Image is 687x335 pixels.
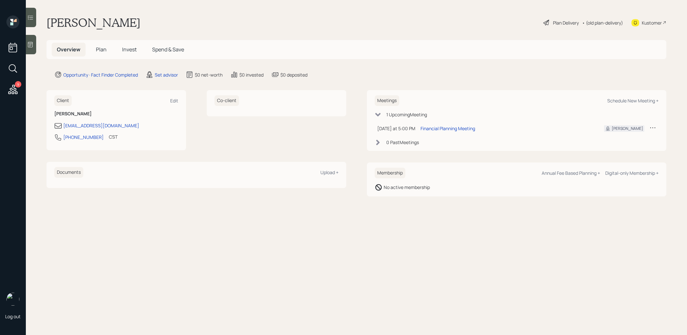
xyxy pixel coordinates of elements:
div: • (old plan-delivery) [582,19,623,26]
h6: Client [54,95,72,106]
div: CST [109,133,118,140]
span: Plan [96,46,107,53]
div: Annual Fee Based Planning + [542,170,600,176]
div: Plan Delivery [553,19,579,26]
img: treva-nostdahl-headshot.png [6,293,19,306]
h1: [PERSON_NAME] [47,16,141,30]
div: Kustomer [642,19,662,26]
div: $0 deposited [280,71,307,78]
h6: Meetings [375,95,399,106]
div: $0 invested [239,71,264,78]
div: Edit [170,98,178,104]
div: 0 Past Meeting s [386,139,419,146]
h6: [PERSON_NAME] [54,111,178,117]
div: Schedule New Meeting + [607,98,659,104]
div: Upload + [320,169,338,175]
div: No active membership [384,184,430,191]
div: Opportunity · Fact Finder Completed [63,71,138,78]
div: [EMAIL_ADDRESS][DOMAIN_NAME] [63,122,139,129]
span: Overview [57,46,80,53]
div: 9 [15,81,21,88]
div: [PHONE_NUMBER] [63,134,104,141]
span: Spend & Save [152,46,184,53]
div: Set advisor [155,71,178,78]
div: Financial Planning Meeting [421,125,475,132]
div: [DATE] at 5:00 PM [377,125,415,132]
div: Log out [5,313,21,319]
div: [PERSON_NAME] [612,126,643,131]
h6: Documents [54,167,83,178]
h6: Co-client [214,95,239,106]
div: 1 Upcoming Meeting [386,111,427,118]
span: Invest [122,46,137,53]
div: Digital-only Membership + [605,170,659,176]
h6: Membership [375,168,405,178]
div: $0 net-worth [195,71,223,78]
